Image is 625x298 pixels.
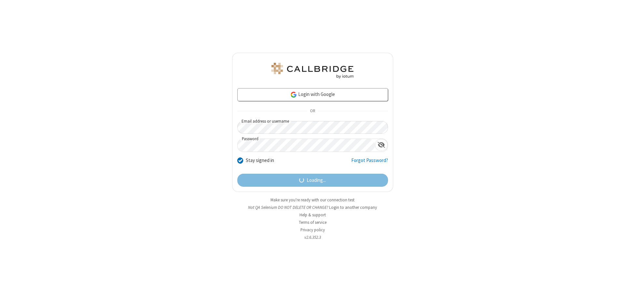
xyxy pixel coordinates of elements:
a: Forgot Password? [351,157,388,169]
li: Not QA Selenium DO NOT DELETE OR CHANGE? [232,204,393,210]
button: Login to another company [329,204,377,210]
input: Email address or username [237,121,388,134]
span: OR [307,107,318,116]
a: Make sure you're ready with our connection test [271,197,354,203]
a: Privacy policy [300,227,325,233]
label: Stay signed in [246,157,274,164]
span: Loading... [307,177,326,184]
input: Password [238,139,375,152]
a: Terms of service [299,220,326,225]
a: Login with Google [237,88,388,101]
a: Help & support [299,212,326,218]
img: google-icon.png [290,91,297,98]
div: Show password [375,139,388,151]
img: QA Selenium DO NOT DELETE OR CHANGE [270,63,355,78]
button: Loading... [237,174,388,187]
li: v2.6.352.3 [232,234,393,240]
